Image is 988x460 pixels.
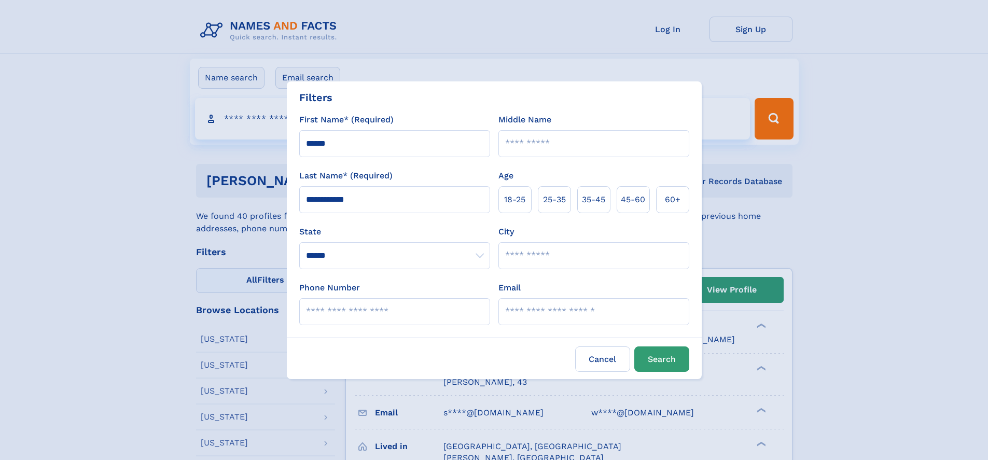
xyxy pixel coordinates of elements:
span: 60+ [665,193,680,206]
span: 25‑35 [543,193,566,206]
button: Search [634,346,689,372]
label: First Name* (Required) [299,114,394,126]
label: Age [498,170,513,182]
label: State [299,226,490,238]
label: Email [498,282,521,294]
label: Cancel [575,346,630,372]
span: 45‑60 [621,193,645,206]
label: Phone Number [299,282,360,294]
div: Filters [299,90,332,105]
span: 18‑25 [504,193,525,206]
label: Middle Name [498,114,551,126]
span: 35‑45 [582,193,605,206]
label: Last Name* (Required) [299,170,393,182]
label: City [498,226,514,238]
